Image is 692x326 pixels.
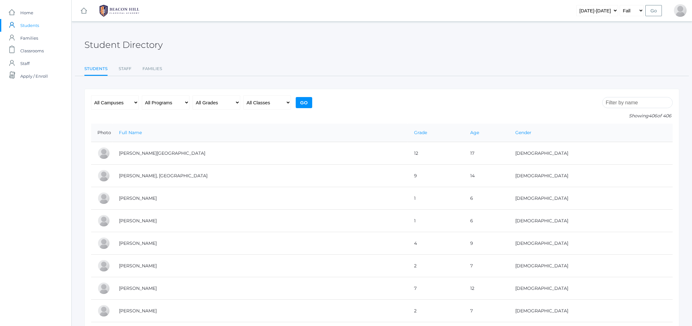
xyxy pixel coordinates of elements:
[20,57,30,70] span: Staff
[464,187,509,210] td: 6
[84,62,108,76] a: Students
[464,210,509,232] td: 6
[674,4,687,17] div: Vivian Beaty
[91,124,113,142] th: Photo
[113,210,408,232] td: [PERSON_NAME]
[408,255,464,277] td: 2
[408,300,464,322] td: 2
[408,232,464,255] td: 4
[470,130,479,135] a: Age
[464,277,509,300] td: 12
[20,70,48,82] span: Apply / Enroll
[509,277,673,300] td: [DEMOGRAPHIC_DATA]
[113,255,408,277] td: [PERSON_NAME]
[645,5,662,16] input: Go
[408,142,464,165] td: 12
[464,300,509,322] td: 7
[20,44,44,57] span: Classrooms
[408,277,464,300] td: 7
[113,142,408,165] td: [PERSON_NAME][GEOGRAPHIC_DATA]
[20,19,39,32] span: Students
[113,300,408,322] td: [PERSON_NAME]
[649,113,657,119] span: 406
[97,282,110,295] div: Cole Albanese
[97,169,110,182] div: Phoenix Abdulla
[509,210,673,232] td: [DEMOGRAPHIC_DATA]
[97,237,110,250] div: Amelia Adams
[509,165,673,187] td: [DEMOGRAPHIC_DATA]
[464,232,509,255] td: 9
[408,187,464,210] td: 1
[113,277,408,300] td: [PERSON_NAME]
[97,214,110,227] div: Grayson Abrea
[119,130,142,135] a: Full Name
[113,232,408,255] td: [PERSON_NAME]
[509,187,673,210] td: [DEMOGRAPHIC_DATA]
[509,142,673,165] td: [DEMOGRAPHIC_DATA]
[296,97,312,108] input: Go
[408,210,464,232] td: 1
[97,304,110,317] div: Elle Albanese
[509,232,673,255] td: [DEMOGRAPHIC_DATA]
[113,187,408,210] td: [PERSON_NAME]
[602,113,673,119] p: Showing of 406
[464,255,509,277] td: 7
[464,142,509,165] td: 17
[119,62,131,75] a: Staff
[464,165,509,187] td: 14
[509,300,673,322] td: [DEMOGRAPHIC_DATA]
[97,259,110,272] div: Jack Adams
[20,6,33,19] span: Home
[97,147,110,160] div: Charlotte Abdulla
[20,32,38,44] span: Families
[84,40,163,50] h2: Student Directory
[408,165,464,187] td: 9
[509,255,673,277] td: [DEMOGRAPHIC_DATA]
[96,3,143,19] img: BHCALogos-05-308ed15e86a5a0abce9b8dd61676a3503ac9727e845dece92d48e8588c001991.png
[142,62,162,75] a: Families
[515,130,531,135] a: Gender
[113,165,408,187] td: [PERSON_NAME], [GEOGRAPHIC_DATA]
[97,192,110,205] div: Dominic Abrea
[602,97,673,108] input: Filter by name
[414,130,427,135] a: Grade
